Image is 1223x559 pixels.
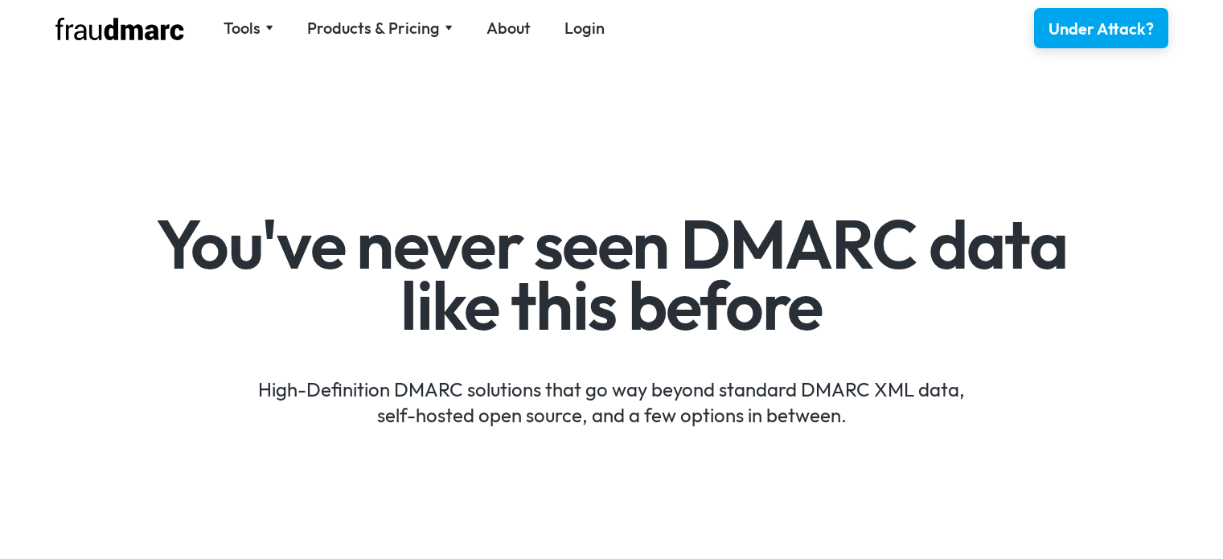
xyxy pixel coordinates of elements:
[145,214,1078,335] h1: You've never seen DMARC data like this before
[486,17,531,39] a: About
[307,17,453,39] div: Products & Pricing
[307,17,440,39] div: Products & Pricing
[564,17,605,39] a: Login
[1049,18,1154,40] div: Under Attack?
[224,17,273,39] div: Tools
[224,17,261,39] div: Tools
[145,352,1078,428] div: High-Definition DMARC solutions that go way beyond standard DMARC XML data, self-hosted open sour...
[1034,8,1168,48] a: Under Attack?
